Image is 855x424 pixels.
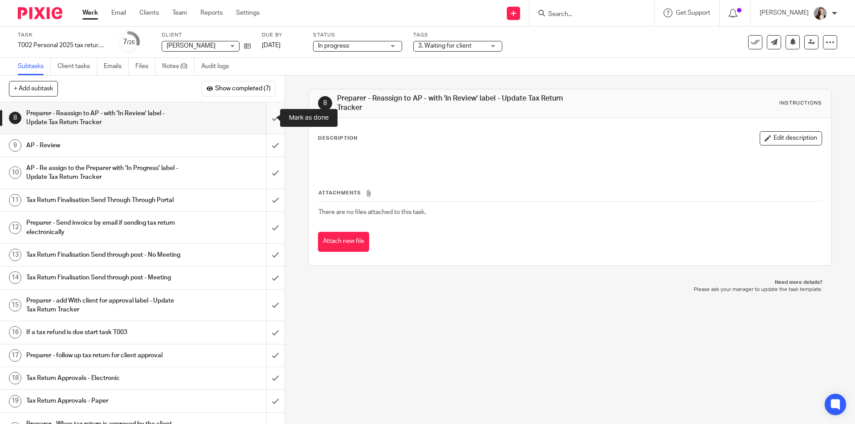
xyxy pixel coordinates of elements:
[18,58,51,75] a: Subtasks
[26,162,180,184] h1: AP - Re assign to the Preparer with 'In Progress' label - Update Tax Return Tracker
[9,372,21,384] div: 18
[262,42,281,48] span: [DATE]
[127,40,135,45] small: /25
[18,7,62,19] img: Pixie
[9,349,21,362] div: 17
[318,279,822,286] p: Need more details?
[337,94,589,113] h1: Preparer - Reassign to AP - with 'In Review' label - Update Tax Return Tracker
[760,8,809,17] p: [PERSON_NAME]
[9,112,21,124] div: 8
[82,8,98,17] a: Work
[9,81,58,96] button: + Add subtask
[167,43,216,49] span: [PERSON_NAME]
[318,96,332,110] div: 8
[262,32,302,39] label: Due by
[318,43,349,49] span: In progress
[26,394,180,408] h1: Tax Return Approvals - Paper
[9,139,21,152] div: 9
[18,41,107,50] div: T002 Personal 2025 tax return (non recurring)
[26,139,180,152] h1: AP - Review
[547,11,627,19] input: Search
[318,190,361,195] span: Attachments
[9,299,21,311] div: 15
[135,58,155,75] a: Files
[26,216,180,239] h1: Preparer - Send invoice by email if sending tax return electronically
[26,194,180,207] h1: Tax Return Finalisation Send Through Through Portal
[201,58,236,75] a: Audit logs
[215,85,271,93] span: Show completed (7)
[9,249,21,261] div: 13
[104,58,129,75] a: Emails
[123,37,135,47] div: 7
[26,294,180,317] h1: Preparer - add With client for approval label - Update Tax Return Tracker
[26,372,180,385] h1: Tax Return Approvals - Electronic
[111,8,126,17] a: Email
[200,8,223,17] a: Reports
[413,32,502,39] label: Tags
[676,10,710,16] span: Get Support
[9,194,21,206] div: 11
[26,107,180,129] h1: Preparer - Reassign to AP - with 'In Review' label - Update Tax Return Tracker
[26,271,180,284] h1: Tax Return Finalisation Send through post - Meeting
[162,58,195,75] a: Notes (0)
[172,8,187,17] a: Team
[9,166,21,179] div: 10
[318,209,426,215] span: There are no files attached to this task.
[318,135,358,142] p: Description
[9,326,21,339] div: 16
[9,271,21,284] div: 14
[418,43,472,49] span: 3. Waiting for client
[9,222,21,234] div: 12
[18,32,107,39] label: Task
[813,6,827,20] img: High%20Res%20Andrew%20Price%20Accountants%20_Poppy%20Jakes%20Photography-3%20-%20Copy.jpg
[313,32,402,39] label: Status
[202,81,276,96] button: Show completed (7)
[760,131,822,145] button: Edit description
[26,326,180,339] h1: If a tax refund is due start task T003
[9,395,21,408] div: 19
[779,100,822,107] div: Instructions
[139,8,159,17] a: Clients
[318,232,369,252] button: Attach new file
[26,349,180,362] h1: Preparer - follow up tax return for client approval
[162,32,251,39] label: Client
[318,286,822,293] p: Please ask your manager to update the task template.
[26,248,180,262] h1: Tax Return Finalisation Send through post - No Meeting
[236,8,260,17] a: Settings
[57,58,97,75] a: Client tasks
